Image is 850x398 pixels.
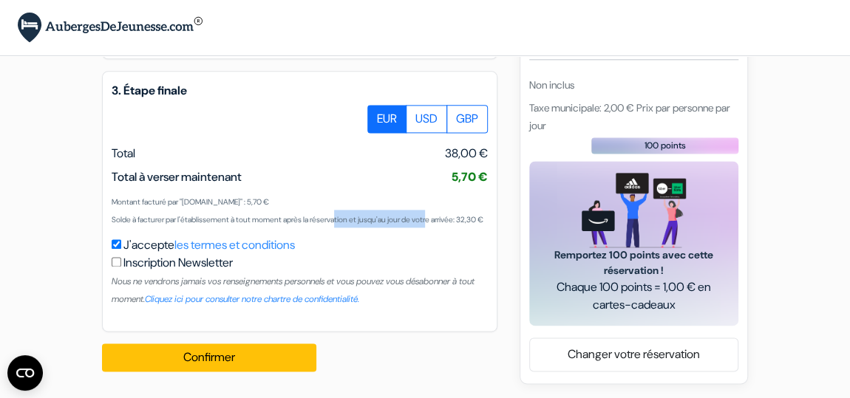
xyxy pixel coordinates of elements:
[368,105,488,133] div: Basic radio toggle button group
[112,197,269,207] small: Montant facturé par "[DOMAIN_NAME]" : 5,70 €
[123,254,233,272] label: Inscription Newsletter
[445,145,488,162] span: 38,00 €
[547,247,721,278] span: Remportez 100 points avec cette réservation !
[102,343,316,371] button: Confirmer
[406,105,447,133] label: USD
[446,105,488,133] label: GBP
[529,100,730,131] span: Taxe municipale: 2,00 € Prix par personne par jour
[367,105,407,133] label: EUR
[530,340,738,368] a: Changer votre réservation
[645,138,686,151] span: 100 points
[112,215,483,224] small: Solde à facturer par l'établissement à tout moment après la réservation et jusqu'au jour de votre...
[145,293,359,305] a: Cliquez ici pour consulter notre chartre de confidentialité.
[452,169,488,185] span: 5,70 €
[18,13,203,43] img: AubergesDeJeunesse.com
[7,355,43,391] button: Ouvrir le widget CMP
[112,275,475,305] small: Nous ne vendrons jamais vos renseignements personnels et vous pouvez vous désabonner à tout moment.
[547,278,721,313] span: Chaque 100 points = 1,00 € en cartes-cadeaux
[112,145,135,161] span: Total
[123,236,295,254] label: J'accepte
[174,237,295,253] a: les termes et conditions
[112,83,488,97] h5: 3. Étape finale
[582,172,686,247] img: gift_card_hero_new.png
[529,77,738,92] div: Non inclus
[112,169,242,185] span: Total à verser maintenant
